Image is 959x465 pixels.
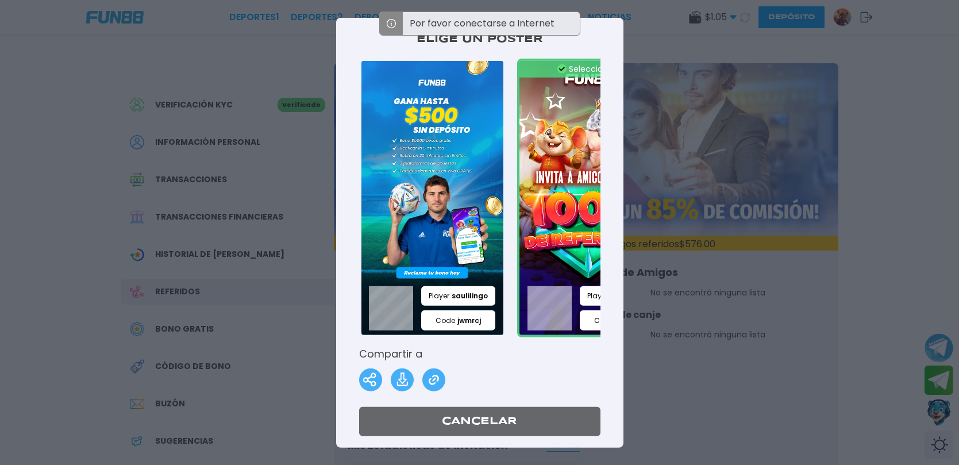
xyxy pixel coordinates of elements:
p: Code [580,310,654,330]
div: Seleccionado [519,60,661,77]
p: Compartir a [359,346,600,362]
p: Por favor conectarse a Internet [403,12,580,35]
img: Share [359,368,382,391]
p: Player [580,286,654,306]
img: /assets/poster_2-3138f731.webp [517,58,664,337]
button: Cancelar [359,407,600,436]
img: Share Link [422,368,445,391]
p: Code [421,310,495,330]
span: saulilingo [452,291,488,301]
p: Elige un póster [359,31,600,47]
span: jwmrcj [457,315,481,325]
img: Download [391,368,414,391]
p: Player [421,286,495,306]
img: /assets/poster_1-9563f904.webp [359,58,506,337]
